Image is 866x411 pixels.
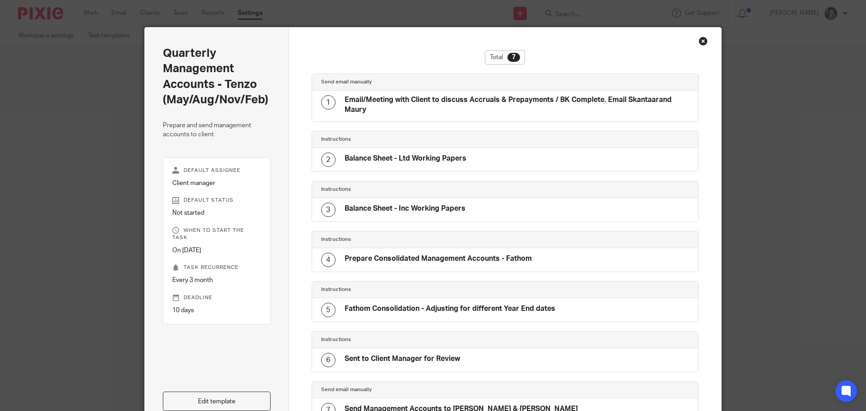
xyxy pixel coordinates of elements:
h4: Balance Sheet - Ltd Working Papers [345,154,466,163]
div: Total [485,50,525,65]
p: Default status [172,197,261,204]
p: Not started [172,208,261,217]
h4: Instructions [321,186,505,193]
h4: Fathom Consolidation - Adjusting for different Year End dates [345,304,555,314]
h4: Balance Sheet - Inc Working Papers [345,204,465,213]
div: 3 [321,203,336,217]
h4: Send email manually [321,79,505,86]
h4: Instructions [321,336,505,343]
div: 2 [321,152,336,167]
div: 6 [321,353,336,367]
div: 1 [321,95,336,110]
p: Deadline [172,294,261,301]
h4: Sent to Client Manager for Review [345,354,460,364]
div: 4 [321,253,336,267]
p: Every 3 month [172,276,261,285]
h2: Quarterly Management Accounts - Tenzo (May/Aug/Nov/Feb) [163,46,271,107]
h4: Email/Meeting with Client to discuss Accruals & Prepayments / BK Complete. Email Skantaarand Maury [345,95,690,115]
p: Client manager [172,179,261,188]
div: 5 [321,303,336,317]
p: On [DATE] [172,246,261,255]
p: Task recurrence [172,264,261,271]
p: Default assignee [172,167,261,174]
h4: Instructions [321,236,505,243]
h4: Instructions [321,286,505,293]
h4: Instructions [321,136,505,143]
div: Close this dialog window [699,37,708,46]
p: 10 days [172,306,261,315]
div: 7 [507,53,520,62]
h4: Send email manually [321,386,505,393]
h4: Prepare Consolidated Management Accounts - Fathom [345,254,532,263]
p: When to start the task [172,227,261,241]
p: Prepare and send management accounts to client [163,121,271,139]
a: Edit template [163,392,271,411]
